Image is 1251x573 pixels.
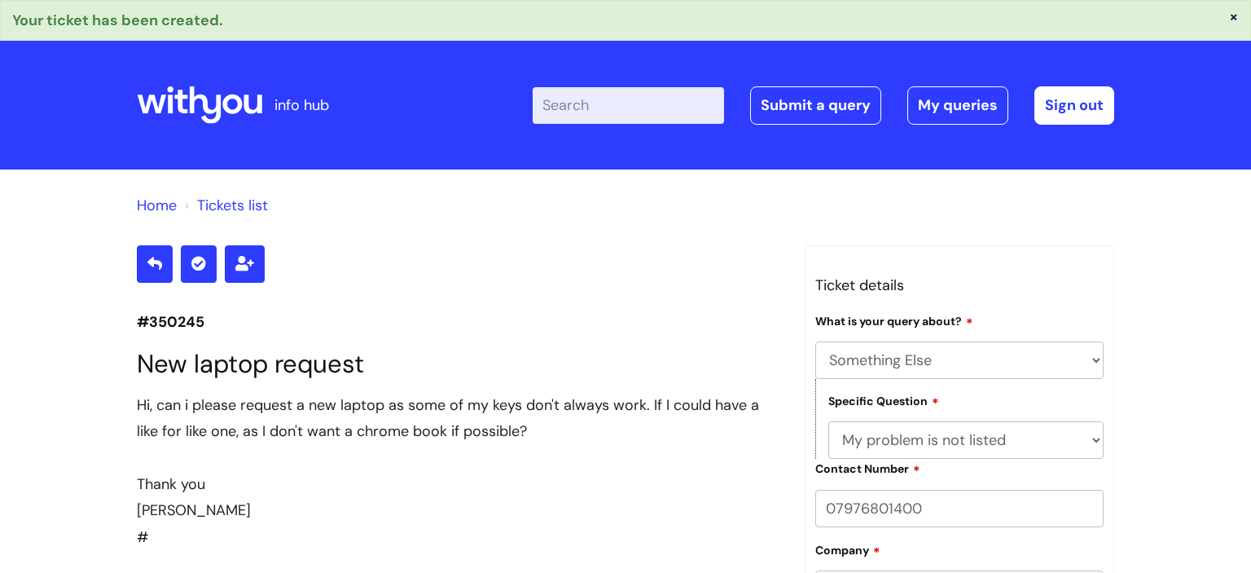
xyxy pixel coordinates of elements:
a: Submit a query [750,86,881,124]
li: Tickets list [181,192,268,218]
h1: New laptop request [137,349,780,379]
label: Company [815,541,880,558]
label: Specific Question [828,392,939,408]
label: Contact Number [815,460,920,476]
p: #350245 [137,309,780,335]
a: Home [137,196,177,215]
li: Solution home [137,192,177,218]
div: | - [533,86,1114,124]
a: Tickets list [197,196,268,215]
h3: Ticket details [815,272,1104,298]
button: × [1229,9,1239,24]
p: info hub [274,92,329,118]
a: My queries [907,86,1008,124]
div: # [137,392,780,550]
span: Thank you [137,474,205,494]
label: What is your query about? [815,312,973,328]
span: [PERSON_NAME] [137,500,251,520]
input: Search [533,87,724,123]
a: Sign out [1034,86,1114,124]
span: Hi, can i please request a new laptop as some of my keys don't always work. If I could have a lik... [137,395,759,441]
